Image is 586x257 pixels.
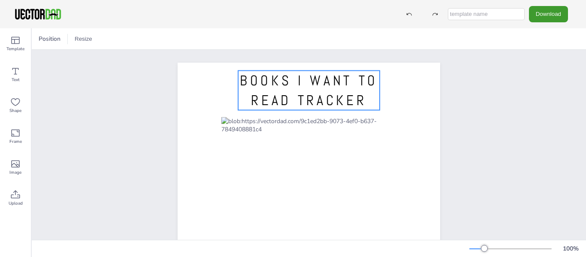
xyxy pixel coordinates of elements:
[6,45,24,52] span: Template
[14,8,62,21] img: VectorDad-1.png
[9,107,21,114] span: Shape
[9,169,21,176] span: Image
[71,32,96,46] button: Resize
[529,6,568,22] button: Download
[9,138,22,145] span: Frame
[37,35,62,43] span: Position
[12,76,20,83] span: Text
[9,200,23,207] span: Upload
[448,8,525,20] input: template name
[240,72,378,109] span: BOOKS I WANT TO READ TRACKER
[560,245,581,253] div: 100 %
